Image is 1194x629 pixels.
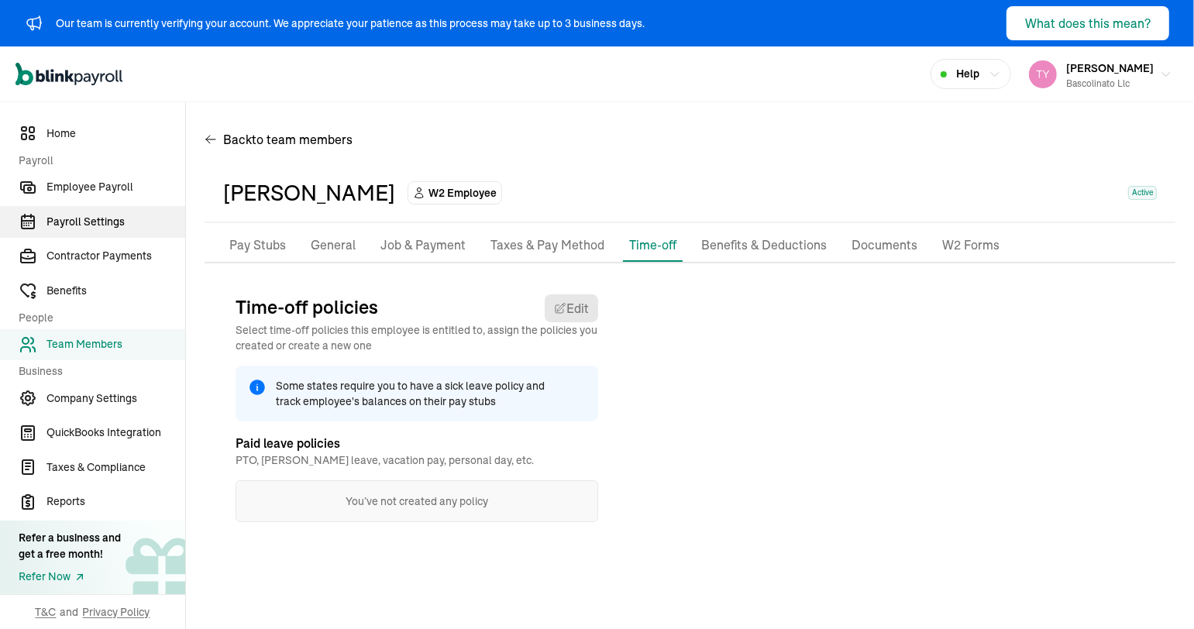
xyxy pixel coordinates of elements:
[1006,6,1169,40] button: What does this mean?
[956,66,979,82] span: Help
[46,336,185,352] span: Team Members
[19,310,176,326] span: People
[428,185,497,201] span: W2 Employee
[1066,77,1154,91] div: bascolinato llc
[931,59,1011,89] button: Help
[1128,186,1157,200] span: Active
[46,424,185,441] span: QuickBooks Integration
[19,363,176,380] span: Business
[19,569,121,585] a: Refer Now
[852,235,917,256] p: Documents
[46,493,185,510] span: Reports
[236,294,378,322] h3: Time-off policies
[223,130,353,149] span: Back
[545,294,598,322] button: Edit
[936,462,1194,629] iframe: Chat Widget
[236,434,534,452] h3: Paid leave policies
[252,130,353,149] span: to team members
[46,283,185,299] span: Benefits
[46,459,185,476] span: Taxes & Compliance
[229,235,286,256] p: Pay Stubs
[236,452,534,468] p: PTO, [PERSON_NAME] leave, vacation pay, personal day, etc.
[15,52,122,97] nav: Global
[701,235,827,256] p: Benefits & Deductions
[629,235,676,254] p: Time-off
[46,179,185,195] span: Employee Payroll
[19,153,176,169] span: Payroll
[276,378,552,409] span: Some states require you to have a sick leave policy and track employee's balances on their pay stubs
[249,493,585,509] p: You’ve not created any policy
[205,121,353,158] button: Backto team members
[1025,14,1151,33] div: What does this mean?
[490,235,604,256] p: Taxes & Pay Method
[36,604,57,620] span: T&C
[46,125,185,142] span: Home
[46,248,185,264] span: Contractor Payments
[19,530,121,562] div: Refer a business and get a free month!
[56,15,645,32] div: Our team is currently verifying your account. We appreciate your patience as this process may tak...
[1023,55,1179,94] button: [PERSON_NAME]bascolinato llc
[236,322,598,353] p: Select time-off policies this employee is entitled to, assign the policies you created or create ...
[46,214,185,230] span: Payroll Settings
[46,390,185,407] span: Company Settings
[380,235,466,256] p: Job & Payment
[1066,61,1154,75] span: [PERSON_NAME]
[83,604,150,620] span: Privacy Policy
[223,177,395,209] div: [PERSON_NAME]
[311,235,356,256] p: General
[942,235,1000,256] p: W2 Forms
